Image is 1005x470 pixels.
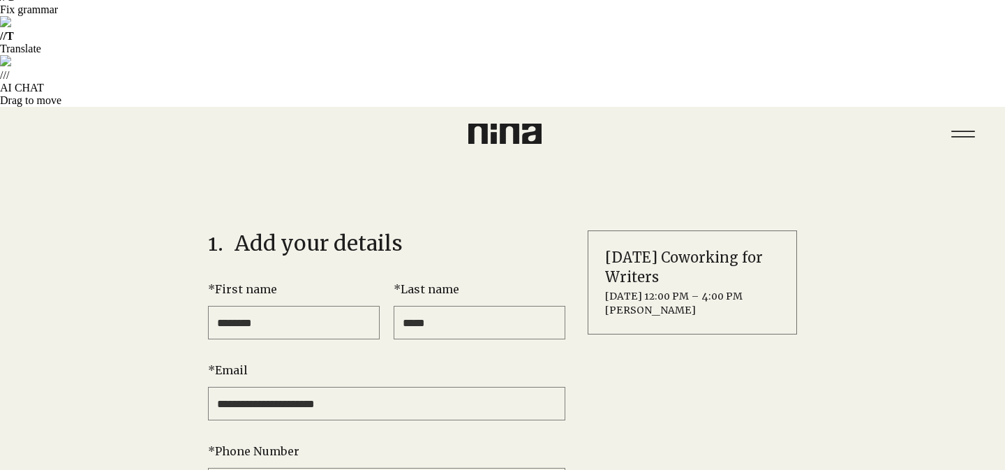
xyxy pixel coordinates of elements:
img: Nina Logo CMYK_Charcoal.png [468,124,542,144]
button: Menu [941,112,984,155]
h2: [DATE] Coworking for Writers [605,248,780,287]
label: Last name [394,281,565,298]
label: Phone Number [208,443,565,460]
span: 1. [208,230,223,256]
nav: Site [941,112,984,155]
h1: Add your details [208,230,403,256]
span: [PERSON_NAME] [605,304,780,318]
label: Email [208,362,565,379]
span: [DATE] 12:00 PM – 4:00 PM [605,290,780,304]
label: First name [208,281,380,298]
